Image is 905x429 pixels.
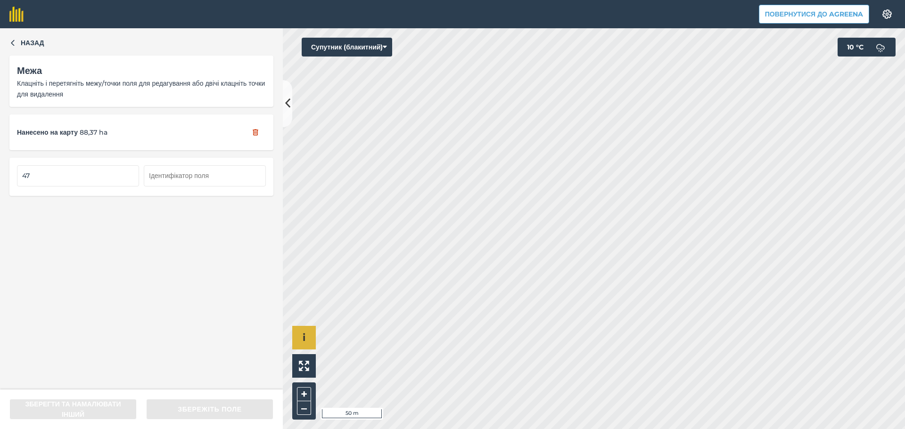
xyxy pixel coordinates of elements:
input: Назва поля [17,165,139,186]
button: Назад [9,38,44,48]
button: ЗБЕРЕГТИ ТА НАМАЛЮВАТИ ІНШИЙ [9,399,137,420]
span: Нанесено на карту [17,127,78,138]
span: 10 ° C [847,38,864,57]
input: Ідентифікатор поля [144,165,266,186]
button: – [297,401,311,415]
button: ЗБЕРЕЖІТЬ ПОЛЕ [146,399,273,420]
button: Повернутися до Agreena [759,5,869,24]
img: fieldmargin Логотип [9,7,24,22]
img: svg+xml;base64,PD94bWwgdmVyc2lvbj0iMS4wIiBlbmNvZGluZz0idXRmLTgiPz4KPCEtLSBHZW5lcmF0b3I6IEFkb2JlIE... [871,38,890,57]
span: 88,37 ha [80,127,107,138]
div: Межа [17,63,266,78]
span: Назад [21,38,44,48]
button: Супутник (блакитний) [302,38,392,57]
button: + [297,387,311,401]
span: Клацніть і перетягніть межу/точки поля для редагування або двічі клацніть точки для видалення [17,79,265,98]
img: A cog icon [881,9,893,19]
button: 10 °C [838,38,896,57]
button: i [292,326,316,349]
span: i [303,332,305,343]
img: Four arrows, one pointing top left, one top right, one bottom right and the last bottom left [299,361,309,371]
